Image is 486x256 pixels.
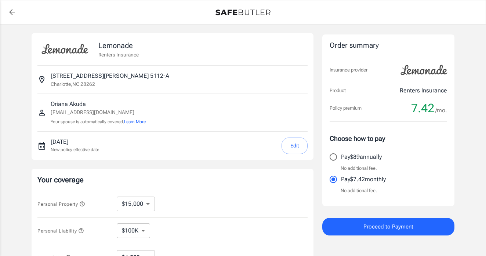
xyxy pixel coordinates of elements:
button: Proceed to Payment [322,218,454,235]
p: New policy effective date [51,146,99,153]
p: Product [330,87,346,94]
span: Personal Liability [37,228,84,234]
p: Policy premium [330,105,362,112]
a: back to quotes [5,5,19,19]
img: Back to quotes [215,10,271,15]
button: Personal Property [37,200,85,208]
svg: Insured address [37,75,46,84]
p: Your coverage [37,175,308,185]
div: Order summary [330,40,447,51]
span: /mo. [435,105,447,116]
p: No additional fee. [341,187,377,194]
p: Renters Insurance [98,51,139,58]
svg: New policy start date [37,142,46,150]
p: [DATE] [51,138,99,146]
button: Learn More [124,118,146,125]
span: Personal Property [37,201,85,207]
p: [EMAIL_ADDRESS][DOMAIN_NAME] [51,109,146,116]
span: Proceed to Payment [363,222,413,231]
p: Choose how to pay [330,134,447,143]
p: Charlotte , NC 28262 [51,80,95,88]
span: 7.42 [411,101,434,116]
p: Your spouse is automatically covered. [51,118,146,125]
p: Pay $89 annually [341,153,382,161]
button: Edit [282,138,308,154]
button: Personal Liability [37,226,84,235]
p: No additional fee. [341,165,377,172]
img: Lemonade [396,60,451,80]
p: Lemonade [98,40,139,51]
p: Insurance provider [330,66,367,74]
p: Pay $7.42 monthly [341,175,386,184]
p: Renters Insurance [400,86,447,95]
img: Lemonade [37,39,93,59]
p: Oriana Akuda [51,100,146,109]
svg: Insured person [37,108,46,117]
p: [STREET_ADDRESS][PERSON_NAME] 5112-A [51,72,169,80]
